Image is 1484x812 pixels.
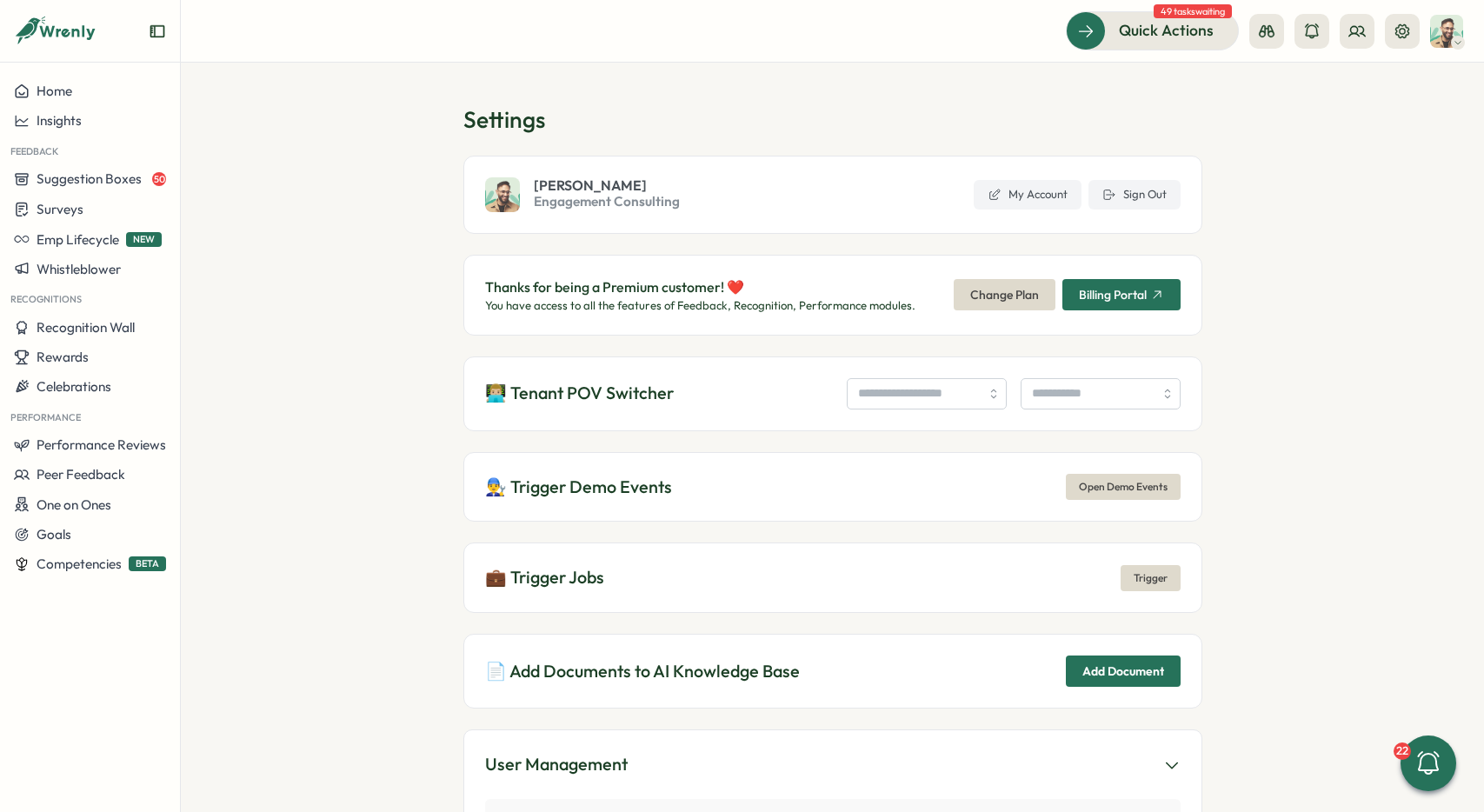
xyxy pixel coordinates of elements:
button: Change Plan [954,279,1055,310]
span: Competencies [37,556,122,572]
span: Trigger [1134,566,1168,590]
p: Thanks for being a Premium customer! ❤️ [485,276,915,298]
span: 50 [152,172,166,186]
span: Surveys [37,201,83,217]
p: 📄 Add Documents to AI Knowledge Base [485,658,800,685]
button: Billing Portal [1062,279,1181,310]
p: 👨‍🔧 Trigger Demo Events [485,474,672,501]
span: My Account [1008,187,1068,203]
span: Emp Lifecycle [37,231,119,248]
span: One on Ones [37,496,111,513]
button: Sign Out [1088,180,1181,210]
span: Home [37,83,72,99]
span: Open Demo Events [1079,475,1168,499]
span: [PERSON_NAME] [534,178,680,192]
p: 💼 Trigger Jobs [485,564,604,591]
span: Goals [37,526,71,542]
span: Rewards [37,349,89,365]
button: Trigger [1121,565,1181,591]
span: NEW [126,232,162,247]
span: Sign Out [1123,187,1167,203]
div: 22 [1394,742,1411,760]
span: Whistleblower [37,261,121,277]
button: Add Document [1066,656,1181,687]
p: You have access to all the features of Feedback, Recognition, Performance modules. [485,298,915,314]
p: 👨🏼‍💻 Tenant POV Switcher [485,380,674,407]
span: Performance Reviews [37,436,166,453]
span: Peer Feedback [37,466,125,483]
span: BETA [129,556,166,571]
div: User Management [485,751,628,778]
span: Add Document [1082,656,1164,686]
span: 49 tasks waiting [1154,4,1232,18]
h1: Settings [463,104,1202,135]
img: Ali [1430,15,1463,48]
button: Quick Actions [1066,11,1239,50]
img: Ali [485,177,520,212]
span: Quick Actions [1119,19,1214,42]
button: 22 [1401,735,1456,791]
span: Change Plan [970,280,1039,309]
a: My Account [974,180,1081,210]
span: Engagement Consulting [534,192,680,211]
span: Recognition Wall [37,319,135,336]
button: User Management [485,751,1181,778]
span: Suggestion Boxes [37,170,142,187]
span: Billing Portal [1079,289,1147,301]
span: Insights [37,112,82,129]
span: Celebrations [37,378,111,395]
button: Open Demo Events [1066,474,1181,500]
button: Expand sidebar [149,23,166,40]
